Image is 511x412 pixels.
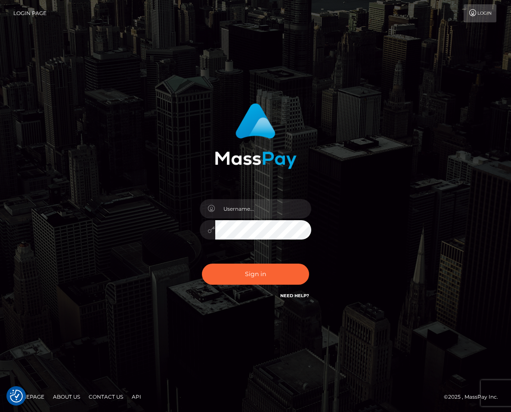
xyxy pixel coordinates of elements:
img: Revisit consent button [10,390,23,403]
img: MassPay Login [215,103,297,169]
button: Consent Preferences [10,390,23,403]
a: API [128,390,145,403]
a: Contact Us [85,390,127,403]
button: Sign in [202,264,310,285]
a: Login [464,4,496,22]
div: © 2025 , MassPay Inc. [444,392,505,402]
a: Need Help? [280,293,309,298]
input: Username... [215,199,312,218]
a: Login Page [13,4,46,22]
a: Homepage [9,390,48,403]
a: About Us [50,390,84,403]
